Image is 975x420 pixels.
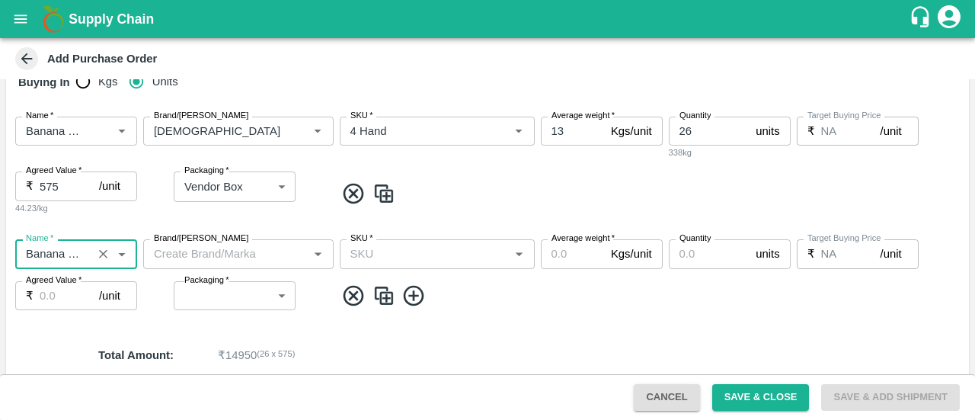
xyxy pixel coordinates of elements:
[99,178,120,194] p: /unit
[20,244,88,264] input: Name
[712,384,810,411] button: Save & Close
[98,349,174,361] strong: Total Amount :
[350,110,372,122] label: SKU
[93,244,113,265] button: Clear
[541,239,605,268] input: 0.0
[184,274,229,287] label: Packaging
[344,244,505,264] input: SKU
[669,146,791,159] div: 338kg
[257,347,295,364] span: ( 26 x 575 )
[47,53,157,65] b: Add Purchase Order
[807,110,881,122] label: Target Buying Price
[807,232,881,245] label: Target Buying Price
[308,244,328,264] button: Open
[40,172,99,200] input: 0.0
[509,244,529,264] button: Open
[15,201,168,215] div: 44.23/kg
[154,232,248,245] label: Brand/[PERSON_NAME]
[148,244,304,264] input: Create Brand/Marka
[12,66,76,98] h6: Buying In
[821,117,881,146] input: 0.0
[821,239,881,268] input: 0.0
[3,2,38,37] button: open drawer
[69,11,154,27] b: Supply Chain
[756,245,779,262] p: units
[881,245,902,262] p: /unit
[669,117,750,146] input: 0.0
[541,117,605,146] input: 0.0
[40,281,99,310] input: 0.0
[26,110,53,122] label: Name
[372,181,395,207] img: CloneIcon
[611,123,652,139] p: Kgs/unit
[350,232,372,245] label: SKU
[26,178,34,194] p: ₹
[99,287,120,304] p: /unit
[26,165,82,177] label: Agreed Value
[69,8,909,30] a: Supply Chain
[679,232,711,245] label: Quantity
[184,178,243,195] p: Vendor Box
[112,121,132,141] button: Open
[98,73,118,90] span: Kgs
[756,123,779,139] p: units
[154,110,248,122] label: Brand/[PERSON_NAME]
[807,123,815,139] p: ₹
[909,5,935,33] div: customer-support
[26,287,34,304] p: ₹
[881,123,902,139] p: /unit
[26,232,53,245] label: Name
[344,121,485,141] input: SKU
[184,165,229,177] label: Packaging
[76,66,190,97] div: buying_in
[509,121,529,141] button: Open
[807,245,815,262] p: ₹
[38,4,69,34] img: logo
[634,384,699,411] button: Cancel
[218,347,257,364] p: ₹ 14950
[372,284,395,309] img: CloneIcon
[112,244,132,264] button: Open
[551,232,615,245] label: Average weight
[20,121,88,141] input: Name
[669,239,750,268] input: 0.0
[935,3,963,35] div: account of current user
[551,110,615,122] label: Average weight
[26,274,82,287] label: Agreed Value
[148,121,284,141] input: Create Brand/Marka
[308,121,328,141] button: Open
[152,73,178,90] span: Units
[611,245,652,262] p: Kgs/unit
[679,110,711,122] label: Quantity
